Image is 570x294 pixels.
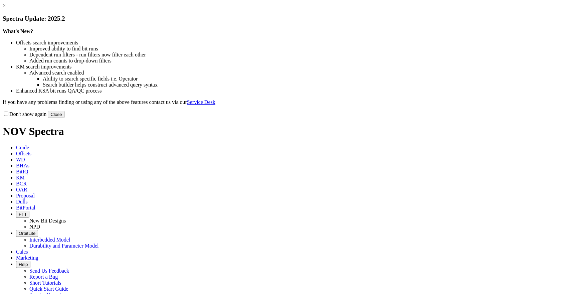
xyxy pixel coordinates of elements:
[29,58,567,64] li: Added run counts to drop-down filters
[16,40,567,46] li: Offsets search improvements
[29,268,69,274] a: Send Us Feedback
[16,157,25,162] span: WD
[19,231,35,236] span: OrbitLite
[29,46,567,52] li: Improved ability to find bit runs
[29,243,99,249] a: Durability and Parameter Model
[3,15,567,22] h3: Spectra Update: 2025.2
[29,218,66,224] a: New Bit Designs
[3,3,6,8] a: ×
[3,125,567,138] h1: NOV Spectra
[16,151,31,156] span: Offsets
[16,64,567,70] li: KM search improvements
[16,199,28,204] span: Dulls
[29,286,68,292] a: Quick Start Guide
[16,175,25,180] span: KM
[43,82,567,88] li: Search builder helps construct advanced query syntax
[29,52,567,58] li: Dependent run filters - run filters now filter each other
[16,249,28,255] span: Calcs
[16,88,567,94] li: Enhanced KSA bit runs QA/QC process
[16,193,35,198] span: Proposal
[16,181,27,186] span: BCR
[29,237,70,243] a: Interbedded Model
[19,262,28,267] span: Help
[43,76,567,82] li: Ability to search specific fields i.e. Operator
[3,99,567,105] p: If you have any problems finding or using any of the above features contact us via our
[16,169,28,174] span: BitIQ
[16,205,35,210] span: BitPortal
[3,111,46,117] label: Don't show again
[16,187,27,192] span: OAR
[16,255,38,261] span: Marketing
[4,112,8,116] input: Don't show again
[16,145,29,150] span: Guide
[16,163,29,168] span: BHAs
[48,111,64,118] button: Close
[29,280,61,286] a: Short Tutorials
[29,224,40,230] a: NPD
[3,28,33,34] strong: What's New?
[19,212,27,217] span: FTT
[29,274,58,280] a: Report a Bug
[187,99,215,105] a: Service Desk
[29,70,567,76] li: Advanced search enabled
